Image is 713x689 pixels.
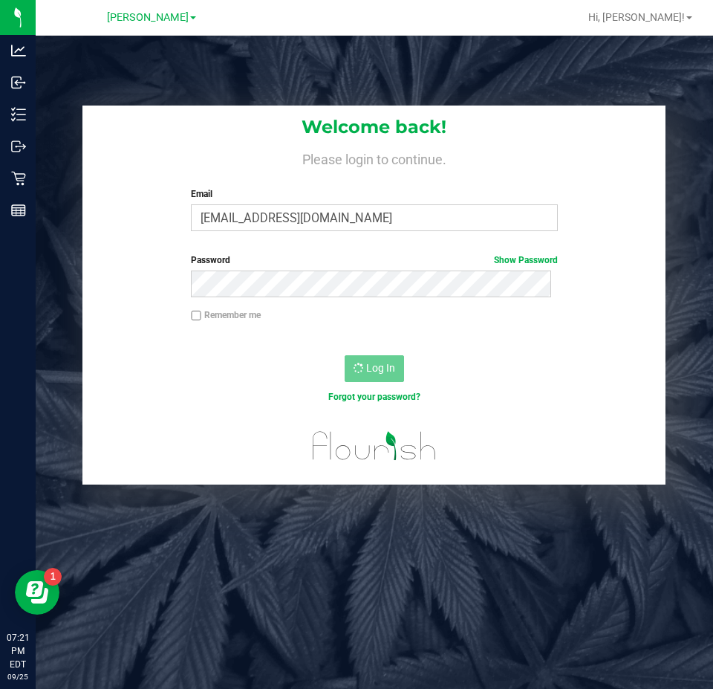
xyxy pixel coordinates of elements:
h4: Please login to continue. [82,149,665,166]
inline-svg: Reports [11,203,26,218]
p: 09/25 [7,671,29,682]
inline-svg: Inbound [11,75,26,90]
a: Forgot your password? [328,392,420,402]
span: Hi, [PERSON_NAME]! [588,11,685,23]
inline-svg: Analytics [11,43,26,58]
button: Log In [345,355,404,382]
inline-svg: Retail [11,171,26,186]
span: [PERSON_NAME] [107,11,189,24]
img: flourish_logo.svg [302,419,447,473]
p: 07:21 PM EDT [7,631,29,671]
span: Log In [366,362,395,374]
input: Remember me [191,311,201,321]
label: Email [191,187,557,201]
iframe: Resource center unread badge [44,568,62,586]
inline-svg: Outbound [11,139,26,154]
iframe: Resource center [15,570,59,615]
span: Password [191,255,230,265]
label: Remember me [191,308,261,322]
inline-svg: Inventory [11,107,26,122]
a: Show Password [494,255,558,265]
h1: Welcome back! [82,117,665,137]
